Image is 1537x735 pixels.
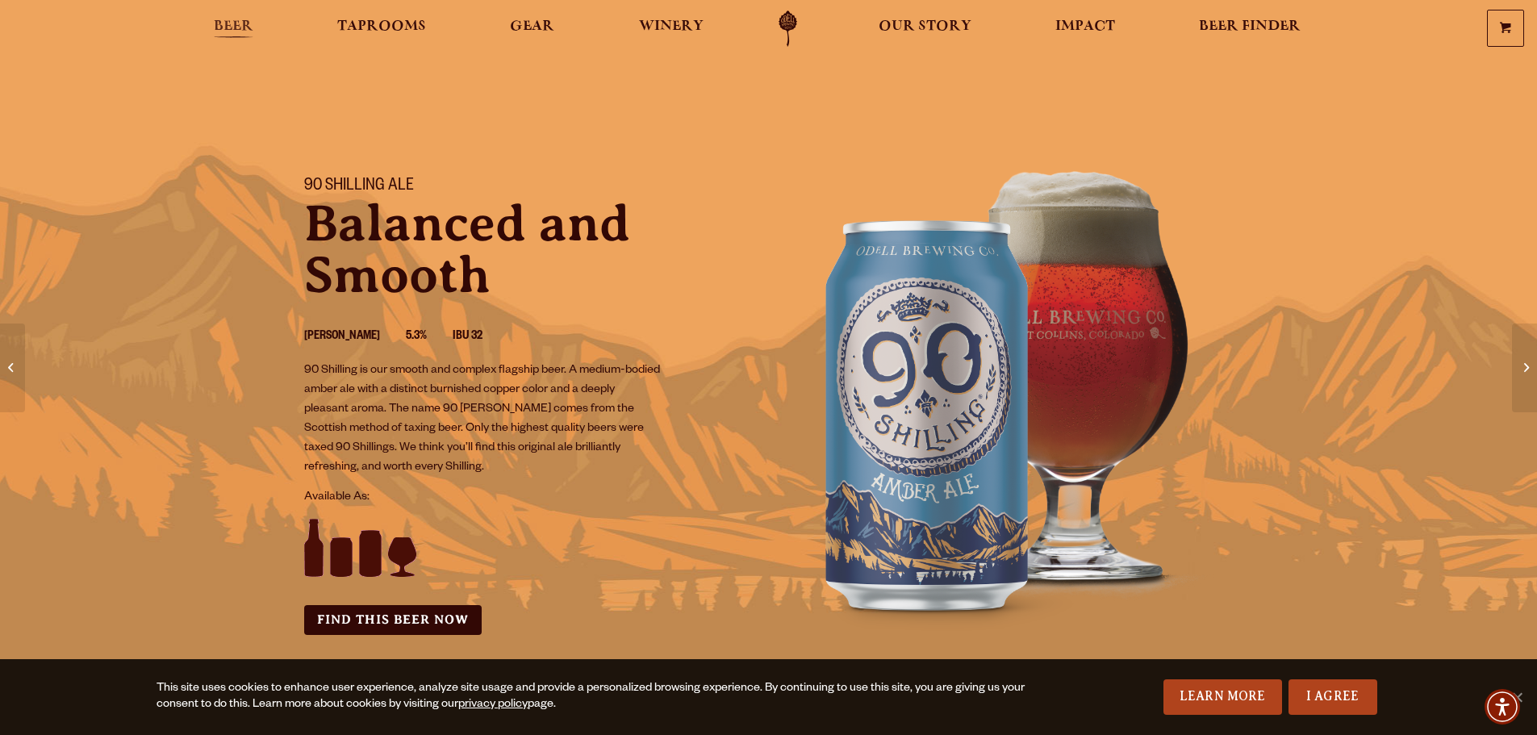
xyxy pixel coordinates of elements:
a: Winery [629,10,714,47]
a: Our Story [868,10,982,47]
a: Impact [1045,10,1126,47]
a: Beer [203,10,264,47]
a: Beer Finder [1188,10,1311,47]
p: 90 Shilling is our smooth and complex flagship beer. A medium-bodied amber ale with a distinct bu... [304,361,661,478]
span: Gear [510,20,554,33]
div: Accessibility Menu [1485,689,1520,725]
li: 5.3% [406,327,453,348]
a: I Agree [1288,679,1377,715]
a: Learn More [1163,679,1282,715]
a: Taprooms [327,10,436,47]
span: Winery [639,20,704,33]
li: IBU 32 [453,327,508,348]
a: Find this Beer Now [304,605,482,635]
div: This site uses cookies to enhance user experience, analyze site usage and provide a personalized ... [157,681,1030,713]
li: [PERSON_NAME] [304,327,406,348]
span: Beer Finder [1199,20,1301,33]
a: Odell Home [758,10,818,47]
p: Available As: [304,488,750,507]
a: Gear [499,10,565,47]
a: privacy policy [458,699,528,712]
span: Beer [214,20,253,33]
h1: 90 Shilling Ale [304,177,750,198]
p: Balanced and Smooth [304,198,750,301]
span: Taprooms [337,20,426,33]
span: Our Story [879,20,971,33]
span: Impact [1055,20,1115,33]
